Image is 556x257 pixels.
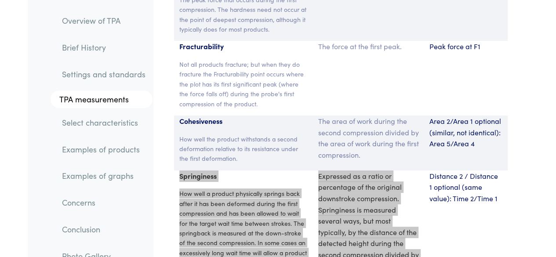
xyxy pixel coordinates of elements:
[55,166,153,186] a: Examples of graphs
[318,41,419,52] p: The force at the first peak.
[179,170,308,182] p: Springiness
[55,112,153,133] a: Select characteristics
[55,11,153,31] a: Overview of TPA
[179,116,308,127] p: Cohesiveness
[55,37,153,58] a: Brief History
[318,116,419,160] p: The area of work during the second compression divided by the area of work during the first compr...
[429,41,502,52] p: Peak force at F1
[55,219,153,239] a: Conclusion
[429,170,502,204] p: Distance 2 / Distance 1 optional (same value): Time 2/Time 1
[55,64,153,84] a: Settings and standards
[55,139,153,159] a: Examples of products
[179,134,308,163] p: How well the product withstands a second deformation relative to its resistance under the first d...
[55,192,153,213] a: Concerns
[179,59,308,109] p: Not all products fracture; but when they do fracture the Fracturability point occurs where the pl...
[179,41,308,52] p: Fracturability
[51,90,153,108] a: TPA measurements
[429,116,502,149] p: Area 2/Area 1 optional (similar, not identical): Area 5/Area 4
